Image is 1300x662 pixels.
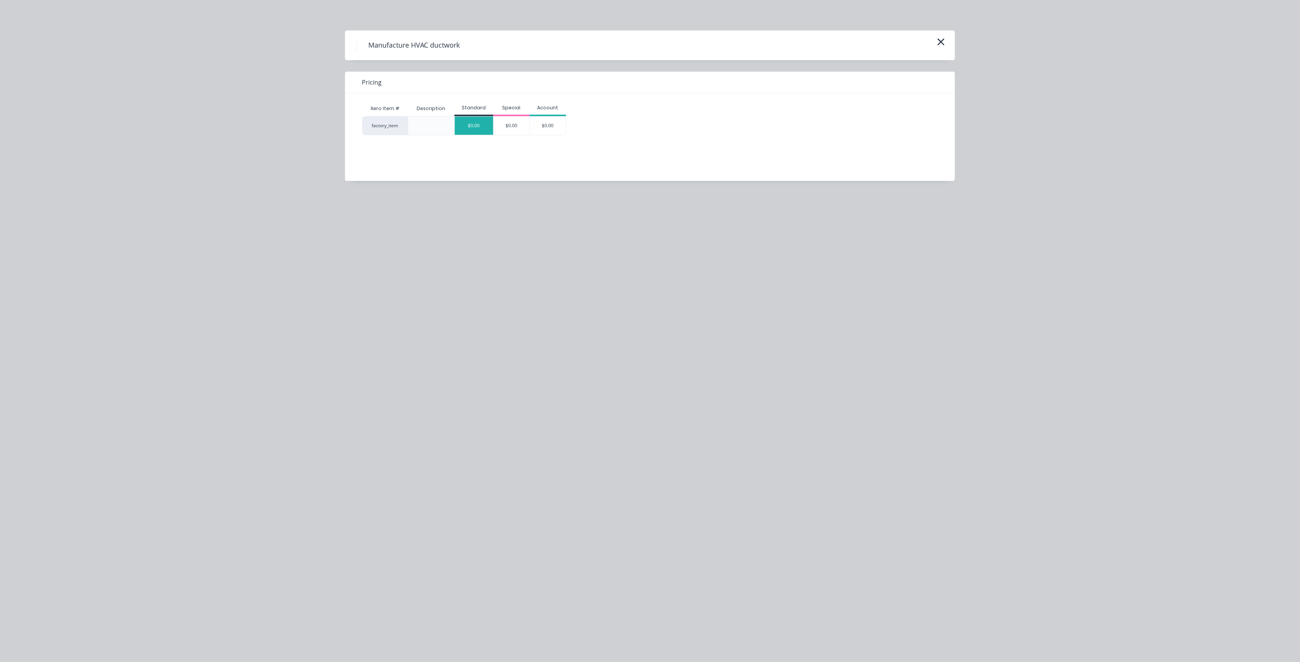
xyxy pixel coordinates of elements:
[362,101,408,116] div: Xero Item #
[530,104,566,111] div: Account
[362,116,408,135] div: factory_item
[362,78,382,87] span: Pricing
[494,117,530,135] div: $0.00
[411,99,451,118] div: Description
[356,38,471,53] h4: Manufacture HVAC ductwork
[455,117,493,135] div: $0.00
[530,117,566,135] div: $0.00
[454,104,493,111] div: Standard
[493,104,530,111] div: Special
